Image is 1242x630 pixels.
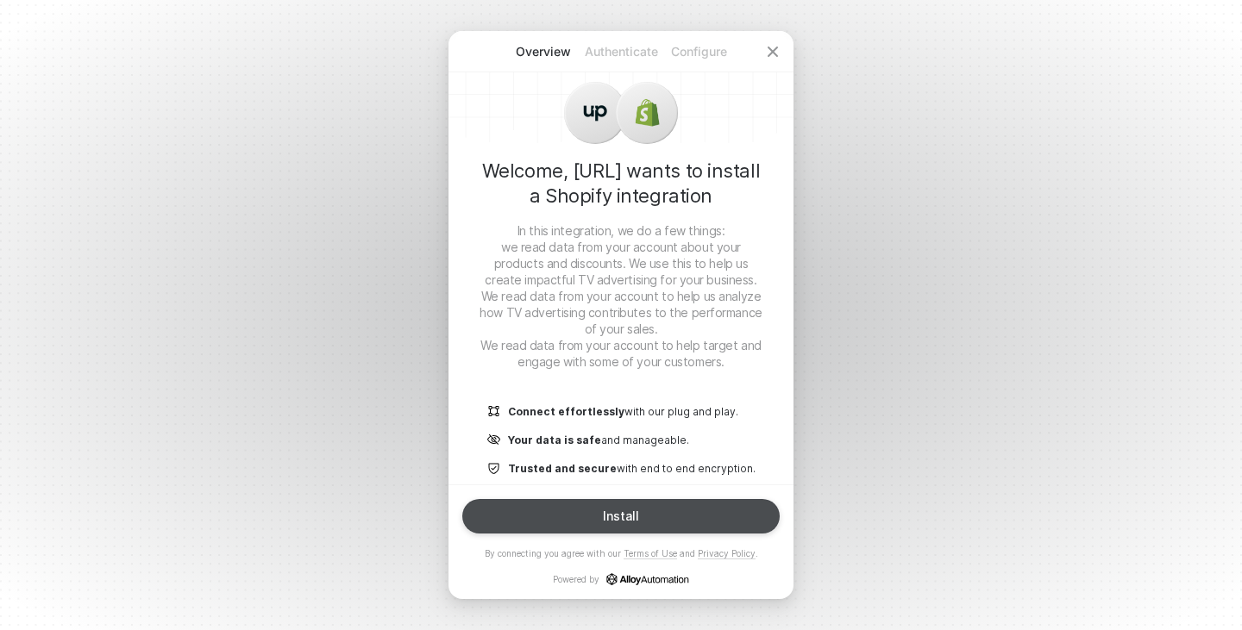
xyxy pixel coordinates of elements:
img: icon [487,461,501,476]
h1: Welcome, [URL] wants to install a Shopify integration [476,159,766,209]
div: Install [603,509,639,523]
p: and manageable. [508,433,689,447]
b: Connect effortlessly [508,405,624,418]
img: icon [633,99,661,127]
b: Your data is safe [508,434,601,446]
p: with our plug and play. [508,404,738,419]
b: Trusted and secure [508,462,617,475]
p: Powered by [553,573,689,585]
a: Terms of Use [624,548,677,559]
li: We read data from your account to help target and engage with some of your customers. [476,337,766,370]
p: Configure [660,43,737,60]
a: Privacy Policy [698,548,756,559]
p: with end to end encryption. [508,461,756,476]
img: icon [487,433,501,447]
button: Install [462,499,780,533]
p: Overview [505,43,582,60]
p: Authenticate [582,43,660,60]
span: icon-close [766,45,780,59]
p: In this integration, we do a few things: [476,222,766,239]
img: icon [581,99,609,127]
li: We read data from your account to help us analyze how TV advertising contributes to the performan... [476,288,766,337]
a: icon-success [606,573,689,585]
p: By connecting you agree with our and . [485,547,758,559]
img: icon [487,404,501,419]
li: we read data from your account about your products and discounts. We use this to help us create i... [476,239,766,288]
